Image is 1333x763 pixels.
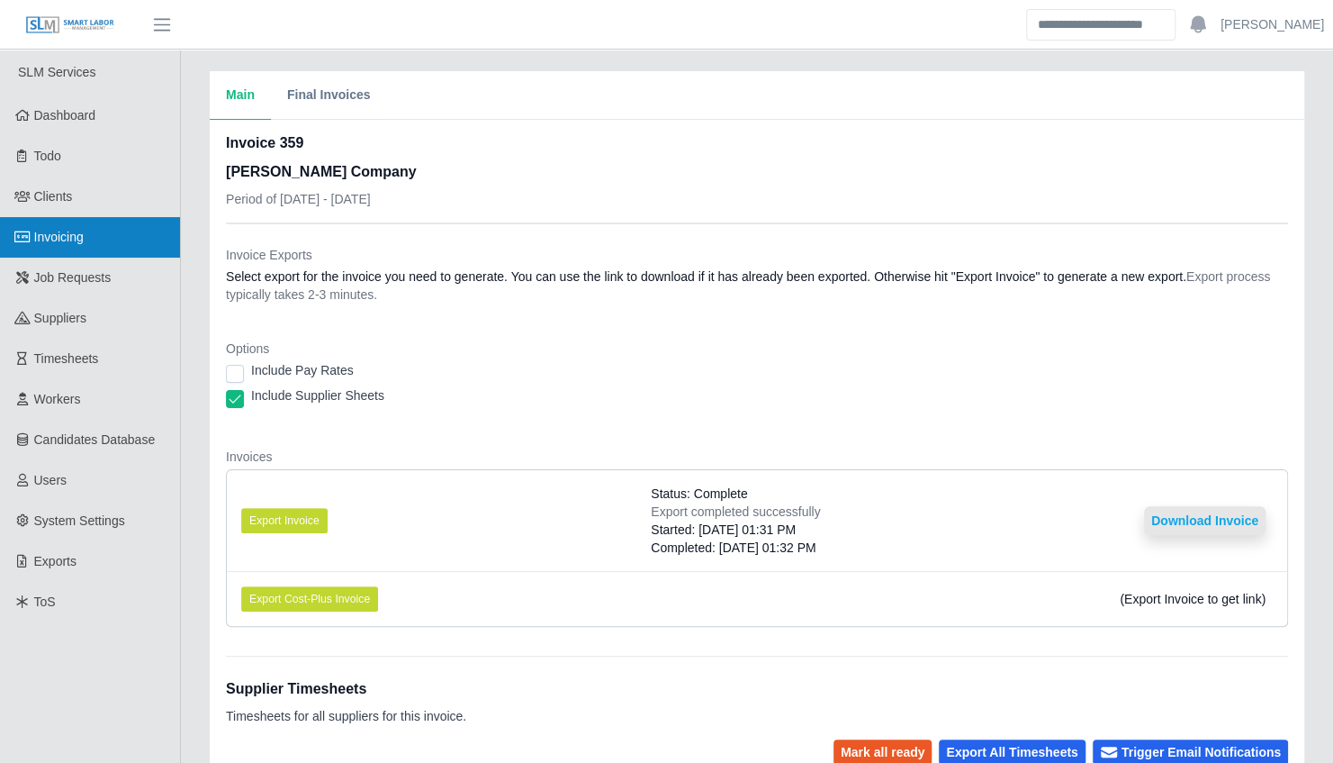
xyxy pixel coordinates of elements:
dt: Invoice Exports [226,246,1288,264]
span: SLM Services [18,65,95,79]
span: (Export Invoice to get link) [1120,592,1265,606]
button: Download Invoice [1144,506,1265,535]
span: Todo [34,149,61,163]
span: Workers [34,392,81,406]
a: Download Invoice [1144,513,1265,528]
dd: Select export for the invoice you need to generate. You can use the link to download if it has al... [226,268,1288,304]
p: Timesheets for all suppliers for this invoice. [226,707,466,725]
span: Invoicing [34,230,84,244]
label: Include Supplier Sheets [251,386,384,404]
button: Final Invoices [271,71,387,120]
label: Include Pay Rates [251,361,354,379]
p: Period of [DATE] - [DATE] [226,190,417,208]
span: Suppliers [34,311,86,325]
dt: Invoices [226,448,1288,466]
button: Export Cost-Plus Invoice [241,586,378,612]
span: ToS [34,595,56,609]
a: [PERSON_NAME] [1220,15,1324,34]
h1: Supplier Timesheets [226,678,466,700]
div: Export completed successfully [651,503,820,521]
span: Job Requests [34,270,112,285]
h2: Invoice 359 [226,132,417,154]
input: Search [1026,9,1175,41]
span: Status: Complete [651,485,747,503]
h3: [PERSON_NAME] Company [226,161,417,183]
span: Clients [34,189,73,204]
span: Exports [34,554,77,568]
img: SLM Logo [25,15,115,35]
div: Started: [DATE] 01:31 PM [651,521,820,539]
span: Timesheets [34,351,99,366]
span: Dashboard [34,108,96,123]
dt: Options [226,340,1288,358]
button: Export Invoice [241,508,328,533]
span: Candidates Database [34,432,156,447]
span: System Settings [34,513,125,528]
div: Completed: [DATE] 01:32 PM [651,539,820,557]
button: Main [210,71,271,120]
span: Users [34,473,68,487]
